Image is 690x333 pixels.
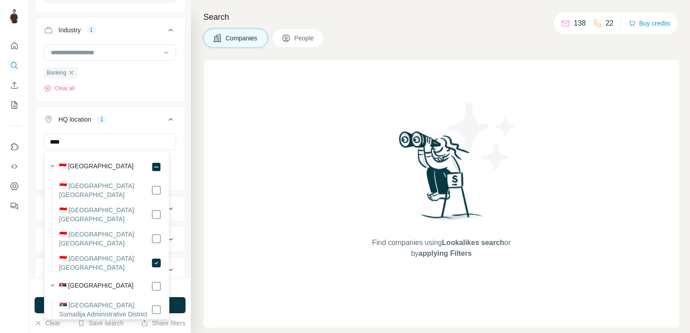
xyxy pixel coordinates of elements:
[7,77,22,93] button: Enrich CSV
[58,26,81,35] div: Industry
[59,181,151,199] label: 🇮🇩 [GEOGRAPHIC_DATA]: [GEOGRAPHIC_DATA]
[141,319,186,328] button: Share filters
[59,281,134,292] label: 🇷🇸 [GEOGRAPHIC_DATA]
[44,84,75,92] button: Clear all
[7,158,22,175] button: Use Surfe API
[59,301,151,319] label: 🇷🇸 [GEOGRAPHIC_DATA]: Sumadija Administrative District
[35,198,185,219] button: Annual revenue ($)
[78,319,124,328] button: Save search
[35,228,185,250] button: Employees (size)
[59,230,151,248] label: 🇮🇩 [GEOGRAPHIC_DATA]: [GEOGRAPHIC_DATA]
[442,239,504,246] span: Lookalikes search
[7,57,22,74] button: Search
[35,19,185,44] button: Industry1
[395,129,488,229] img: Surfe Illustration - Woman searching with binoculars
[574,18,586,29] p: 138
[628,17,670,30] button: Buy credits
[419,250,472,257] span: applying Filters
[226,34,258,43] span: Companies
[606,18,614,29] p: 22
[59,162,134,172] label: 🇮🇩 [GEOGRAPHIC_DATA]
[35,319,60,328] button: Clear
[294,34,315,43] span: People
[59,254,151,272] label: 🇮🇩 [GEOGRAPHIC_DATA]: [GEOGRAPHIC_DATA]
[86,26,97,34] div: 1
[97,115,107,123] div: 1
[369,237,513,259] span: Find companies using or by
[203,11,679,23] h4: Search
[7,97,22,113] button: My lists
[7,178,22,194] button: Dashboard
[35,109,185,134] button: HQ location1
[7,139,22,155] button: Use Surfe on LinkedIn
[58,115,91,124] div: HQ location
[35,297,186,313] button: Run search
[442,96,522,177] img: Surfe Illustration - Stars
[59,206,151,223] label: 🇮🇩 [GEOGRAPHIC_DATA]: [GEOGRAPHIC_DATA]
[7,9,22,23] img: Avatar
[47,69,66,77] span: Banking
[7,38,22,54] button: Quick start
[7,198,22,214] button: Feedback
[35,259,185,280] button: Technologies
